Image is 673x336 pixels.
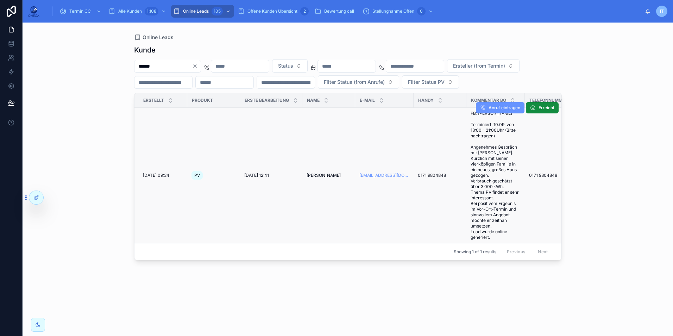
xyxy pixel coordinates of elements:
a: Termin CC [57,5,105,18]
div: 105 [212,7,223,15]
span: Ersteller (from Termin) [453,62,505,69]
span: [PERSON_NAME] [307,173,341,178]
span: Showing 1 of 1 results [454,249,496,255]
span: Erste Bearbeitung [245,98,289,103]
h1: Kunde [134,45,156,55]
span: Kommentar BO [471,98,506,103]
div: 1.108 [145,7,158,15]
button: Select Button [402,75,459,89]
span: 0171 9804848 [529,173,557,178]
a: [EMAIL_ADDRESS][DOMAIN_NAME] [359,173,409,178]
span: PV [194,173,200,178]
a: 0171 9804848 [418,173,462,178]
span: Produkt [192,98,213,103]
span: IT [660,8,664,14]
span: [DATE] 12:41 [244,173,269,178]
span: Bewertung call [324,8,354,14]
button: Clear [192,63,201,69]
div: 0 [417,7,426,15]
span: 0171 9804848 [418,173,446,178]
button: Anruf eintragen [476,102,524,113]
span: Handy [418,98,434,103]
span: Erstellt [143,98,164,103]
a: [DATE] 12:41 [244,173,298,178]
a: 0171 9804848 [529,173,577,178]
div: scrollable content [45,4,645,19]
span: Alle Kunden [118,8,142,14]
a: [DATE] 09:34 [143,173,183,178]
a: Online Leads105 [171,5,234,18]
button: Select Button [447,59,520,73]
span: [DATE] 09:34 [143,173,169,178]
button: Select Button [272,59,308,73]
a: Offene Kunden Übersicht2 [235,5,311,18]
span: Erreicht [539,105,554,111]
a: [PERSON_NAME] [307,173,351,178]
span: Status [278,62,293,69]
span: Anruf eintragen [489,105,520,111]
span: Termin CC [69,8,91,14]
img: App logo [28,6,39,17]
span: Online Leads [143,34,174,41]
span: Offene Kunden Übersicht [247,8,297,14]
span: Filter Status (from Anrufe) [324,79,385,86]
span: Stellungnahme Offen [372,8,414,14]
button: Select Button [318,75,399,89]
span: Name [307,98,320,103]
span: Online Leads [183,8,209,14]
a: FB: [PERSON_NAME] Terminiert: 10.09. von 18:00 - 21:00Uhr (Bitte nachtragen) Angenehmes Gespräch ... [471,111,521,240]
span: Filter Status PV [408,79,445,86]
span: E-Mail [360,98,375,103]
a: Stellungnahme Offen0 [360,5,437,18]
a: Alle Kunden1.108 [106,5,170,18]
a: PV [191,170,236,181]
a: Bewertung call [312,5,359,18]
a: Online Leads [134,34,174,41]
div: 2 [300,7,309,15]
button: Erreicht [526,102,559,113]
